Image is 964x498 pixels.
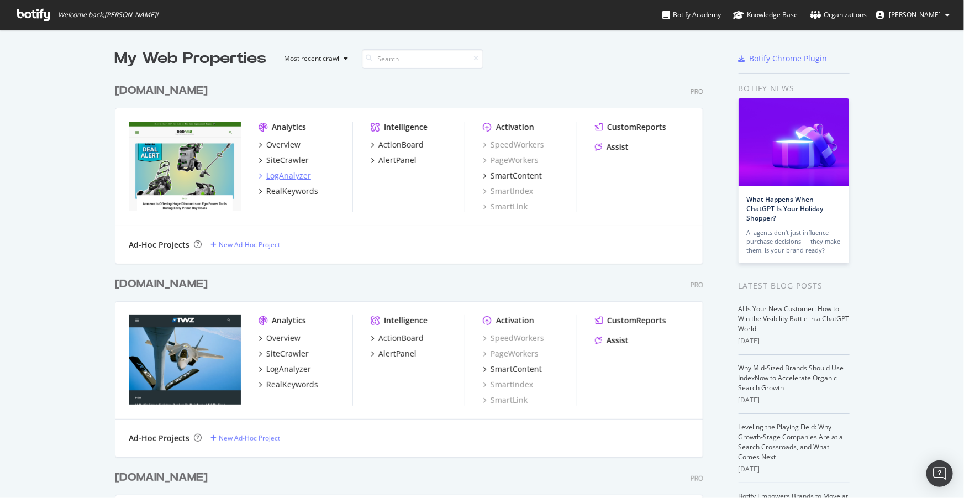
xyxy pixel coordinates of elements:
[378,333,424,344] div: ActionBoard
[662,9,721,20] div: Botify Academy
[889,10,941,19] span: Matthew Edgar
[276,50,353,67] button: Most recent crawl
[747,195,824,223] a: What Happens When ChatGPT Is Your Holiday Shopper?
[607,141,629,153] div: Assist
[491,364,542,375] div: SmartContent
[739,280,850,292] div: Latest Blog Posts
[259,348,309,359] a: SiteCrawler
[483,364,542,375] a: SmartContent
[739,304,850,333] a: AI Is Your New Customer: How to Win the Visibility Battle in a ChatGPT World
[58,11,158,19] span: Welcome back, [PERSON_NAME] !
[483,348,539,359] a: PageWorkers
[210,240,280,249] a: New Ad-Hoc Project
[483,333,544,344] a: SpeedWorkers
[750,53,828,64] div: Botify Chrome Plugin
[691,280,703,290] div: Pro
[483,379,533,390] a: SmartIndex
[739,82,850,95] div: Botify news
[491,170,542,181] div: SmartContent
[129,315,241,405] img: twz.com
[259,333,301,344] a: Overview
[691,474,703,483] div: Pro
[691,87,703,96] div: Pro
[266,348,309,359] div: SiteCrawler
[496,315,534,326] div: Activation
[266,333,301,344] div: Overview
[129,239,189,250] div: Ad-Hoc Projects
[384,315,428,326] div: Intelligence
[266,155,309,166] div: SiteCrawler
[810,9,867,20] div: Organizations
[219,240,280,249] div: New Ad-Hoc Project
[259,139,301,150] a: Overview
[378,139,424,150] div: ActionBoard
[219,433,280,443] div: New Ad-Hoc Project
[483,186,533,197] a: SmartIndex
[739,53,828,64] a: Botify Chrome Plugin
[115,470,212,486] a: [DOMAIN_NAME]
[607,122,666,133] div: CustomReports
[733,9,798,20] div: Knowledge Base
[739,422,844,462] a: Leveling the Playing Field: Why Growth-Stage Companies Are at a Search Crossroads, and What Comes...
[595,315,666,326] a: CustomReports
[747,228,841,255] div: AI agents don’t just influence purchase decisions — they make them. Is your brand ready?
[266,139,301,150] div: Overview
[259,170,311,181] a: LogAnalyzer
[115,83,212,99] a: [DOMAIN_NAME]
[115,276,208,292] div: [DOMAIN_NAME]
[739,336,850,346] div: [DATE]
[259,186,318,197] a: RealKeywords
[272,315,306,326] div: Analytics
[129,122,241,211] img: bobvila.com
[115,276,212,292] a: [DOMAIN_NAME]
[483,201,528,212] a: SmartLink
[362,49,483,69] input: Search
[595,335,629,346] a: Assist
[384,122,428,133] div: Intelligence
[739,363,844,392] a: Why Mid-Sized Brands Should Use IndexNow to Accelerate Organic Search Growth
[607,335,629,346] div: Assist
[926,460,953,487] div: Open Intercom Messenger
[259,155,309,166] a: SiteCrawler
[259,364,311,375] a: LogAnalyzer
[210,433,280,443] a: New Ad-Hoc Project
[607,315,666,326] div: CustomReports
[266,379,318,390] div: RealKeywords
[378,348,417,359] div: AlertPanel
[496,122,534,133] div: Activation
[129,433,189,444] div: Ad-Hoc Projects
[371,139,424,150] a: ActionBoard
[266,170,311,181] div: LogAnalyzer
[595,122,666,133] a: CustomReports
[739,464,850,474] div: [DATE]
[739,98,849,186] img: What Happens When ChatGPT Is Your Holiday Shopper?
[115,470,208,486] div: [DOMAIN_NAME]
[272,122,306,133] div: Analytics
[483,395,528,406] a: SmartLink
[483,170,542,181] a: SmartContent
[266,364,311,375] div: LogAnalyzer
[378,155,417,166] div: AlertPanel
[483,139,544,150] a: SpeedWorkers
[371,155,417,166] a: AlertPanel
[595,141,629,153] a: Assist
[739,395,850,405] div: [DATE]
[483,155,539,166] a: PageWorkers
[371,348,417,359] a: AlertPanel
[266,186,318,197] div: RealKeywords
[115,83,208,99] div: [DOMAIN_NAME]
[285,55,340,62] div: Most recent crawl
[867,6,958,24] button: [PERSON_NAME]
[371,333,424,344] a: ActionBoard
[259,379,318,390] a: RealKeywords
[115,48,267,70] div: My Web Properties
